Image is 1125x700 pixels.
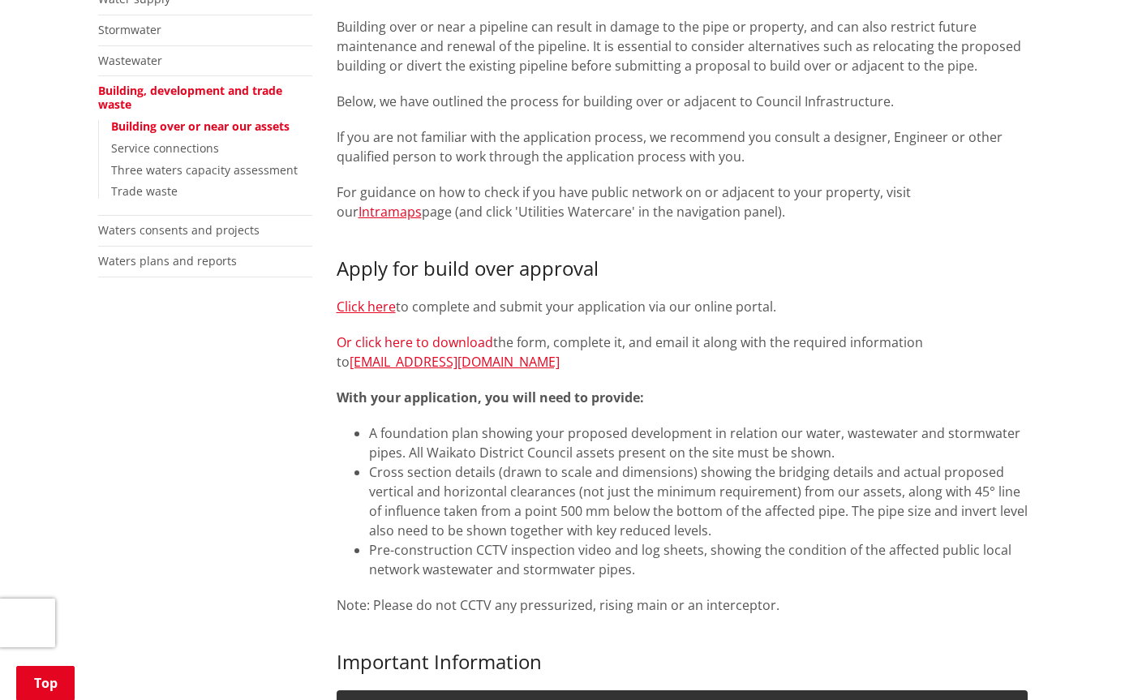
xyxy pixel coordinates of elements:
a: Wastewater [98,53,162,68]
a: [EMAIL_ADDRESS][DOMAIN_NAME] [350,353,560,371]
a: Building, development and trade waste [98,83,282,112]
p: If you are not familiar with the application process, we recommend you consult a designer, Engine... [337,127,1028,166]
li: Cross section details (drawn to scale and dimensions) showing the bridging details and actual pro... [369,462,1028,540]
p: Below, we have outlined the process for building over or adjacent to Council Infrastructure. [337,92,1028,111]
a: Service connections [111,140,219,156]
p: to complete and submit your application via our online portal. [337,297,1028,316]
a: Waters plans and reports [98,253,237,268]
h3: Apply for build over approval [337,257,1028,281]
p: Building over or near a pipeline can result in damage to the pipe or property, and can also restr... [337,17,1028,75]
a: Building over or near our assets [111,118,290,134]
a: Click here [337,298,396,316]
strong: With your application, you will need to provide: [337,389,644,406]
a: Stormwater [98,22,161,37]
li: A foundation plan showing your proposed development in relation our water, wastewater and stormwa... [369,423,1028,462]
a: Three waters capacity assessment [111,162,298,178]
a: Top [16,666,75,700]
p: Note: Please do not CCTV any pressurized, rising main or an interceptor. [337,595,1028,615]
h3: Important Information [337,651,1028,674]
a: Trade waste [111,183,178,199]
a: Waters consents and projects [98,222,260,238]
a: Intramaps [359,203,422,221]
p: For guidance on how to check if you have public network on or adjacent to your property, visit ou... [337,183,1028,221]
a: Or click here to download [337,333,493,351]
p: the form, complete it, and email it along with the required information to [337,333,1028,371]
iframe: Messenger Launcher [1050,632,1109,690]
li: Pre-construction CCTV inspection video and log sheets, showing the condition of the affected publ... [369,540,1028,579]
